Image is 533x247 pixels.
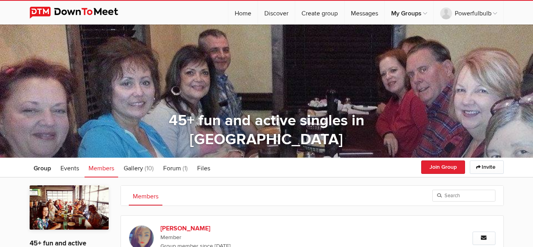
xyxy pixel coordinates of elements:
input: Search [432,190,495,202]
span: Files [197,164,210,172]
a: Create group [295,1,344,25]
span: Gallery [124,164,143,172]
a: My Groups [385,1,433,25]
a: Messages [345,1,384,25]
span: Events [60,164,79,172]
a: Discover [258,1,295,25]
a: Members [129,186,162,206]
span: (1) [183,164,188,172]
a: Group [30,158,55,177]
a: Forum (1) [159,158,192,177]
a: Invite [470,160,504,174]
a: Events [57,158,83,177]
img: DownToMeet [30,7,130,19]
a: Files [193,158,214,177]
span: Forum [163,164,181,172]
a: Members [85,158,118,177]
span: Member [160,233,386,242]
a: Powerfulbulb [434,1,503,25]
button: Join Group [421,160,465,174]
img: 45+ fun and active singles in DFW [30,185,109,230]
span: (10) [145,164,154,172]
b: [PERSON_NAME] [160,224,296,233]
a: Home [228,1,258,25]
a: 45+ fun and active singles in [GEOGRAPHIC_DATA] [169,111,364,149]
span: Members [89,164,114,172]
span: Group [34,164,51,172]
a: Gallery (10) [120,158,158,177]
